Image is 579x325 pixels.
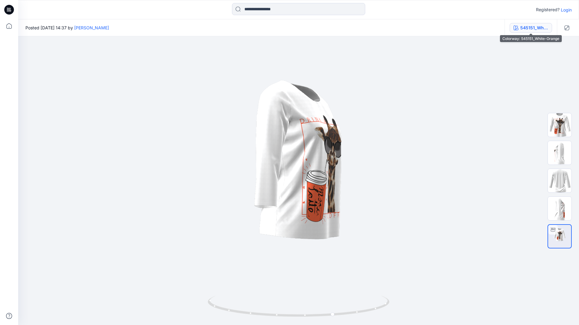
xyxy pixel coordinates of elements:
span: Posted [DATE] 14:37 by [25,25,109,31]
img: Back 38 [548,169,571,192]
img: Left 38 [548,141,571,165]
img: Turntable 38 [548,225,571,248]
button: 545151_White-Orange [510,23,552,33]
img: Front38 [548,113,571,137]
div: 545151_White-Orange [520,25,548,31]
a: [PERSON_NAME] [74,25,109,30]
p: Registered? [536,6,560,13]
img: Right 38 [548,197,571,220]
p: Login [561,7,572,13]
